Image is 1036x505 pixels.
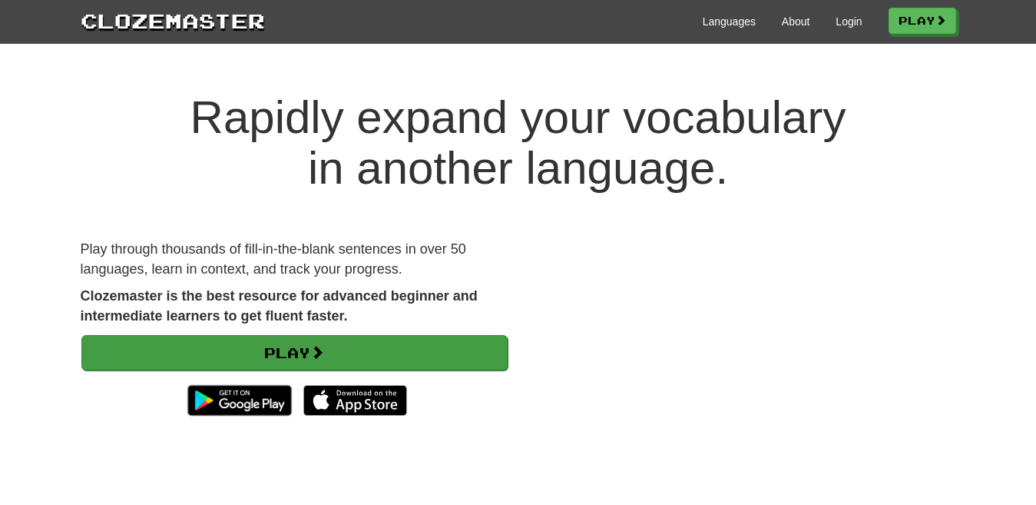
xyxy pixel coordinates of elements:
[703,14,756,29] a: Languages
[81,240,507,279] p: Play through thousands of fill-in-the-blank sentences in over 50 languages, learn in context, and...
[81,288,478,324] strong: Clozemaster is the best resource for advanced beginner and intermediate learners to get fluent fa...
[81,6,265,35] a: Clozemaster
[81,335,508,370] a: Play
[303,385,407,416] img: Download_on_the_App_Store_Badge_US-UK_135x40-25178aeef6eb6b83b96f5f2d004eda3bffbb37122de64afbaef7...
[180,377,299,424] img: Get it on Google Play
[836,14,862,29] a: Login
[782,14,810,29] a: About
[889,8,956,34] a: Play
